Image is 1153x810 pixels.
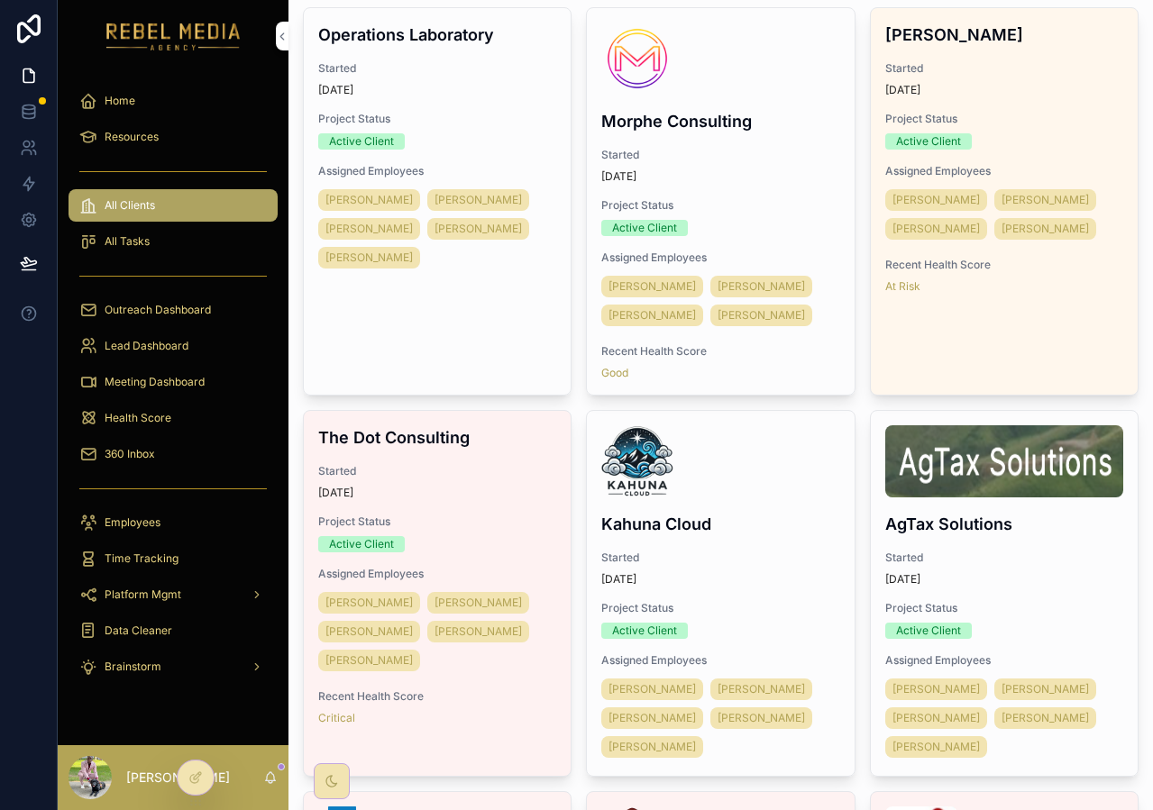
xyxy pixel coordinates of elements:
[105,551,178,566] span: Time Tracking
[601,109,839,133] h4: Morphe Consulting
[58,72,288,706] div: scrollable content
[318,514,556,529] span: Project Status
[318,592,420,614] a: [PERSON_NAME]
[105,660,161,674] span: Brainstorm
[318,23,556,47] h4: Operations Laboratory
[318,247,420,268] a: [PERSON_NAME]
[69,189,278,222] a: All Clients
[427,621,529,642] a: [PERSON_NAME]
[69,121,278,153] a: Resources
[885,218,987,240] a: [PERSON_NAME]
[885,653,1123,668] span: Assigned Employees
[601,572,636,587] p: [DATE]
[718,279,805,294] span: [PERSON_NAME]
[994,189,1096,211] a: [PERSON_NAME]
[601,276,703,297] a: [PERSON_NAME]
[69,506,278,539] a: Employees
[896,133,961,150] div: Active Client
[885,23,1123,47] h4: [PERSON_NAME]
[318,83,353,97] p: [DATE]
[318,711,355,725] a: Critical
[329,133,394,150] div: Active Client
[105,198,155,213] span: All Clients
[885,572,920,587] p: [DATE]
[885,601,1123,615] span: Project Status
[609,711,696,725] span: [PERSON_NAME]
[612,623,677,639] div: Active Client
[710,678,812,700] a: [PERSON_NAME]
[303,7,572,396] a: Operations LaboratoryStarted[DATE]Project StatusActive ClientAssigned Employees[PERSON_NAME][PERS...
[885,112,1123,126] span: Project Status
[435,624,522,639] span: [PERSON_NAME]
[718,308,805,323] span: [PERSON_NAME]
[601,366,628,380] a: Good
[885,61,1123,76] span: Started
[318,464,556,478] span: Started
[126,769,230,787] p: [PERSON_NAME]
[318,567,556,581] span: Assigned Employees
[601,250,839,265] span: Assigned Employees
[994,707,1096,729] a: [PERSON_NAME]
[885,189,987,211] a: [PERSON_NAME]
[318,112,556,126] span: Project Status
[106,22,241,50] img: App logo
[885,736,987,758] a: [PERSON_NAME]
[896,623,961,639] div: Active Client
[601,198,839,213] span: Project Status
[427,218,529,240] a: [PERSON_NAME]
[69,225,278,258] a: All Tasks
[710,707,812,729] a: [PERSON_NAME]
[318,61,556,76] span: Started
[105,515,160,530] span: Employees
[105,375,205,389] span: Meeting Dashboard
[318,425,556,450] h4: The Dot Consulting
[885,279,920,294] a: At Risk
[612,220,677,236] div: Active Client
[1002,682,1089,696] span: [PERSON_NAME]
[325,222,413,236] span: [PERSON_NAME]
[892,222,980,236] span: [PERSON_NAME]
[892,711,980,725] span: [PERSON_NAME]
[318,486,353,500] p: [DATE]
[105,94,135,108] span: Home
[892,740,980,754] span: [PERSON_NAME]
[318,621,420,642] a: [PERSON_NAME]
[601,169,636,184] p: [DATE]
[601,344,839,359] span: Recent Health Score
[435,193,522,207] span: [PERSON_NAME]
[885,551,1123,565] span: Started
[885,83,920,97] p: [DATE]
[885,258,1123,272] span: Recent Health Score
[318,689,556,704] span: Recent Health Score
[885,512,1123,536] h4: AgTax Solutions
[318,650,420,671] a: [PERSON_NAME]
[586,7,855,396] a: Logo-02-1000px.pngMorphe ConsultingStarted[DATE]Project StatusActive ClientAssigned Employees[PER...
[325,250,413,265] span: [PERSON_NAME]
[885,164,1123,178] span: Assigned Employees
[105,234,150,249] span: All Tasks
[325,624,413,639] span: [PERSON_NAME]
[69,614,278,647] a: Data Cleaner
[318,164,556,178] span: Assigned Employees
[870,7,1139,396] a: [PERSON_NAME]Started[DATE]Project StatusActive ClientAssigned Employees[PERSON_NAME][PERSON_NAME]...
[718,711,805,725] span: [PERSON_NAME]
[69,438,278,470] a: 360 Inbox
[329,536,394,552] div: Active Client
[105,339,188,353] span: Lead Dashboard
[105,447,155,461] span: 360 Inbox
[303,410,572,777] a: The Dot ConsultingStarted[DATE]Project StatusActive ClientAssigned Employees[PERSON_NAME][PERSON_...
[710,276,812,297] a: [PERSON_NAME]
[601,305,703,326] a: [PERSON_NAME]
[325,193,413,207] span: [PERSON_NAME]
[601,653,839,668] span: Assigned Employees
[325,596,413,610] span: [PERSON_NAME]
[601,551,839,565] span: Started
[105,411,171,425] span: Health Score
[609,308,696,323] span: [PERSON_NAME]
[69,542,278,575] a: Time Tracking
[318,218,420,240] a: [PERSON_NAME]
[609,682,696,696] span: [PERSON_NAME]
[105,623,172,638] span: Data Cleaner
[1002,222,1089,236] span: [PERSON_NAME]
